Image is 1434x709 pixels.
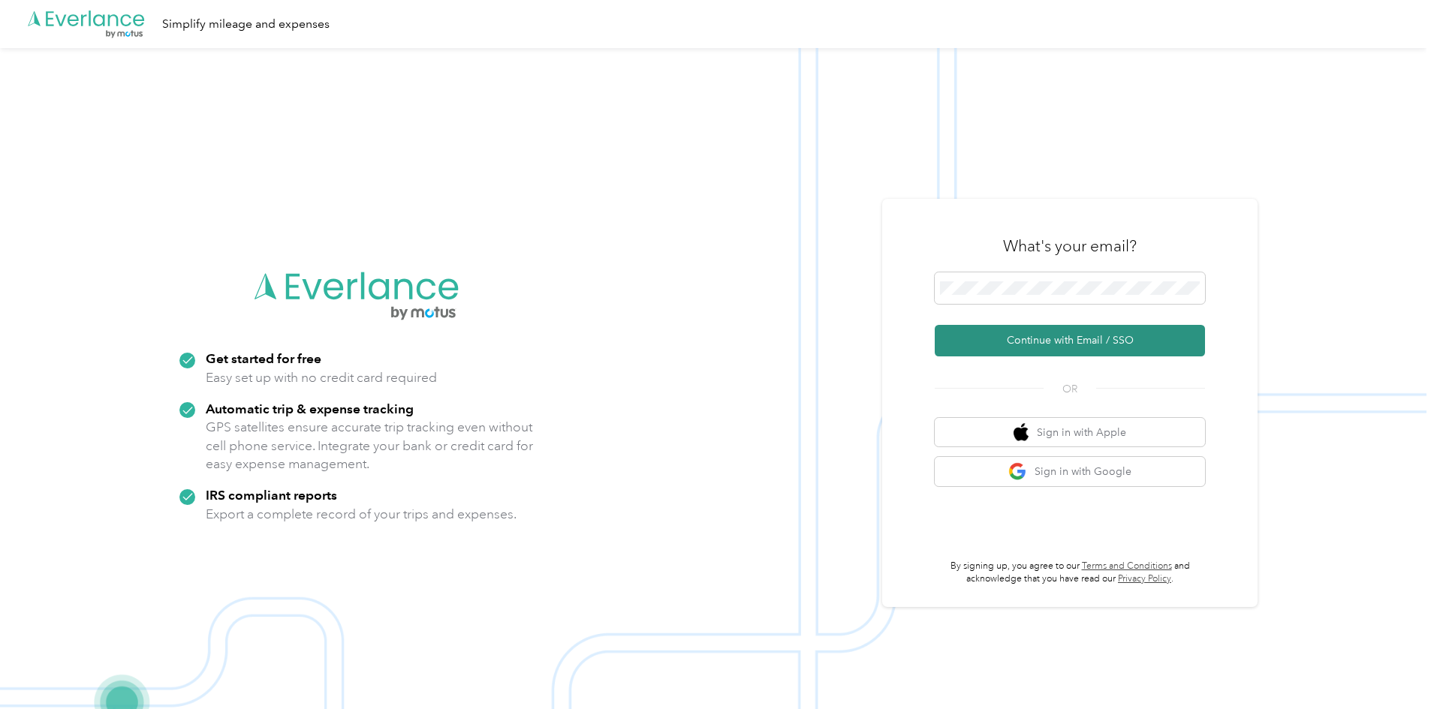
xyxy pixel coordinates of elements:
[206,401,414,416] strong: Automatic trip & expense tracking
[206,350,321,366] strong: Get started for free
[1082,560,1172,572] a: Terms and Conditions
[1003,236,1137,257] h3: What's your email?
[935,325,1205,356] button: Continue with Email / SSO
[206,418,534,473] p: GPS satellites ensure accurate trip tracking even without cell phone service. Integrate your bank...
[935,560,1205,586] p: By signing up, you agree to our and acknowledge that you have read our .
[206,505,517,524] p: Export a complete record of your trips and expenses.
[1014,423,1029,442] img: apple logo
[1044,381,1096,397] span: OR
[935,418,1205,447] button: apple logoSign in with Apple
[935,457,1205,486] button: google logoSign in with Google
[162,15,330,34] div: Simplify mileage and expenses
[206,487,337,503] strong: IRS compliant reports
[206,368,437,387] p: Easy set up with no credit card required
[1118,573,1171,584] a: Privacy Policy
[1008,462,1027,481] img: google logo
